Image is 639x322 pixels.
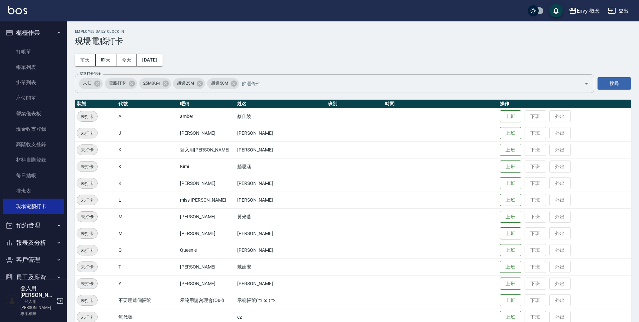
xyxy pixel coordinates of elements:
[79,78,103,89] div: 未知
[236,292,326,309] td: 示範帳號(つ´ω`)つ
[236,242,326,258] td: [PERSON_NAME]
[117,125,178,141] td: J
[77,130,97,137] span: 未打卡
[3,217,64,234] button: 預約管理
[549,4,563,17] button: save
[236,192,326,208] td: [PERSON_NAME]
[500,211,521,223] button: 上班
[577,7,600,15] div: Envy 概念
[178,225,236,242] td: [PERSON_NAME]
[500,294,521,307] button: 上班
[77,314,97,321] span: 未打卡
[77,280,97,287] span: 未打卡
[20,299,55,317] p: 「登入用[PERSON_NAME]」專用權限
[500,110,521,123] button: 上班
[80,71,101,76] label: 篩選打卡記錄
[139,80,164,87] span: 25M以內
[178,192,236,208] td: miss [PERSON_NAME]
[77,247,97,254] span: 未打卡
[178,100,236,108] th: 暱稱
[77,297,97,304] span: 未打卡
[236,208,326,225] td: 黃光蔓
[178,158,236,175] td: Kimi
[3,121,64,137] a: 現金收支登錄
[3,75,64,90] a: 掛單列表
[178,242,236,258] td: Queenie
[77,263,97,271] span: 未打卡
[598,77,631,90] button: 搜尋
[173,78,205,89] div: 超過25M
[117,100,178,108] th: 代號
[236,175,326,192] td: [PERSON_NAME]
[3,269,64,286] button: 員工及薪資
[178,258,236,275] td: [PERSON_NAME]
[137,54,162,66] button: [DATE]
[605,5,631,17] button: 登出
[236,125,326,141] td: [PERSON_NAME]
[3,137,64,152] a: 高階收支登錄
[117,275,178,292] td: Y
[3,183,64,199] a: 排班表
[139,78,171,89] div: 25M以內
[5,294,19,308] img: Person
[500,227,521,240] button: 上班
[77,146,97,153] span: 未打卡
[236,275,326,292] td: [PERSON_NAME]
[77,163,97,170] span: 未打卡
[3,90,64,106] a: 座位開單
[178,275,236,292] td: [PERSON_NAME]
[8,6,27,14] img: Logo
[236,108,326,125] td: 蔡佳陵
[77,230,97,237] span: 未打卡
[207,78,239,89] div: 超過50M
[207,80,232,87] span: 超過50M
[105,80,130,87] span: 電腦打卡
[178,141,236,158] td: 登入用[PERSON_NAME]
[500,261,521,273] button: 上班
[79,80,96,87] span: 未知
[178,292,236,309] td: 示範用請勿理會(Ou<)
[117,192,178,208] td: L
[3,44,64,60] a: 打帳單
[500,244,521,256] button: 上班
[116,54,137,66] button: 今天
[117,242,178,258] td: Q
[326,100,383,108] th: 班別
[500,194,521,206] button: 上班
[117,258,178,275] td: T
[500,127,521,139] button: 上班
[117,208,178,225] td: M
[75,36,631,46] h3: 現場電腦打卡
[500,144,521,156] button: 上班
[75,54,96,66] button: 前天
[236,158,326,175] td: 趙思涵
[117,225,178,242] td: M
[383,100,498,108] th: 時間
[236,225,326,242] td: [PERSON_NAME]
[20,285,55,299] h5: 登入用[PERSON_NAME]
[77,213,97,220] span: 未打卡
[3,234,64,251] button: 報表及分析
[3,152,64,168] a: 材料自購登錄
[3,24,64,41] button: 櫃檯作業
[3,251,64,269] button: 客戶管理
[75,29,631,34] h2: Employee Daily Clock In
[178,208,236,225] td: [PERSON_NAME]
[178,108,236,125] td: amber
[3,168,64,183] a: 每日結帳
[178,125,236,141] td: [PERSON_NAME]
[117,108,178,125] td: A
[236,258,326,275] td: 戴廷安
[117,292,178,309] td: 不要理這個帳號
[117,141,178,158] td: K
[498,100,631,108] th: 操作
[3,60,64,75] a: 帳單列表
[75,100,117,108] th: 狀態
[77,113,97,120] span: 未打卡
[3,199,64,214] a: 現場電腦打卡
[117,175,178,192] td: K
[178,175,236,192] td: [PERSON_NAME]
[236,141,326,158] td: [PERSON_NAME]
[566,4,603,18] button: Envy 概念
[117,158,178,175] td: K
